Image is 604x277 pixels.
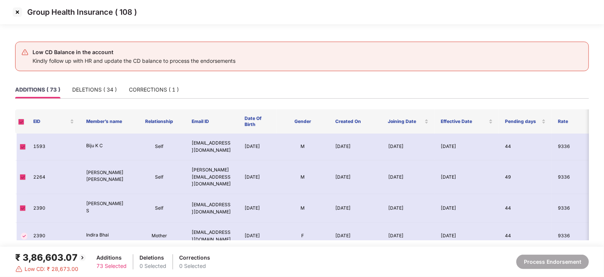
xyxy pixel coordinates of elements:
[27,223,80,250] td: 2390
[505,118,540,124] span: Pending days
[186,223,239,250] td: [EMAIL_ADDRESS][DOMAIN_NAME]
[329,160,382,195] td: [DATE]
[25,265,78,273] span: Low CD: ₹ 28,673.00
[276,160,329,195] td: M
[15,265,23,273] img: svg+xml;base64,PHN2ZyBpZD0iRGFuZ2VyLTMyeDMyIiB4bWxucz0iaHR0cDovL3d3dy53My5vcmcvMjAwMC9zdmciIHdpZH...
[21,48,29,56] img: svg+xml;base64,PHN2ZyB4bWxucz0iaHR0cDovL3d3dy53My5vcmcvMjAwMC9zdmciIHdpZHRoPSIyNCIgaGVpZ2h0PSIyNC...
[33,48,235,57] div: Low CD Balance in the account
[96,254,127,262] div: Additions
[133,109,186,134] th: Relationship
[86,200,127,215] p: [PERSON_NAME] S
[329,134,382,160] td: [DATE]
[441,118,487,124] span: Effective Date
[86,142,127,149] p: Biju K C
[11,6,23,18] img: svg+xml;base64,PHN2ZyBpZD0iQ3Jvc3MtMzJ4MzIiIHhtbG5zPSJodHRwOi8vd3d3LnczLm9yZy8yMDAwL3N2ZyIgd2lkdG...
[133,194,186,223] td: Self
[133,223,186,250] td: Mother
[276,134,329,160] td: M
[139,254,166,262] div: Deletions
[382,109,435,134] th: Joining Date
[139,262,166,270] div: 0 Selected
[276,194,329,223] td: M
[435,194,499,223] td: [DATE]
[186,160,239,195] td: [PERSON_NAME][EMAIL_ADDRESS][DOMAIN_NAME]
[388,118,423,124] span: Joining Date
[499,109,552,134] th: Pending days
[499,160,552,195] td: 49
[179,262,210,270] div: 0 Selected
[329,194,382,223] td: [DATE]
[435,223,499,250] td: [DATE]
[78,253,87,262] img: svg+xml;base64,PHN2ZyBpZD0iQmFjay0yMHgyMCIgeG1sbnM9Imh0dHA6Ly93d3cudzMub3JnLzIwMDAvc3ZnIiB3aWR0aD...
[27,8,137,17] p: Group Health Insurance ( 108 )
[86,232,127,239] p: Indira Bhai
[86,169,127,184] p: [PERSON_NAME] [PERSON_NAME]
[186,134,239,160] td: [EMAIL_ADDRESS][DOMAIN_NAME]
[129,86,179,94] div: CORRECTIONS ( 1 )
[133,134,186,160] td: Self
[27,194,80,223] td: 2390
[276,223,329,250] td: F
[80,109,133,134] th: Member’s name
[33,118,68,124] span: EID
[15,86,60,94] div: ADDITIONS ( 73 )
[20,232,29,241] img: svg+xml;base64,PHN2ZyBpZD0iVGljay0zMngzMiIgeG1sbnM9Imh0dHA6Ly93d3cudzMub3JnLzIwMDAvc3ZnIiB3aWR0aD...
[276,109,329,134] th: Gender
[27,134,80,160] td: 1593
[382,134,435,160] td: [DATE]
[239,223,276,250] td: [DATE]
[329,109,382,134] th: Created On
[382,194,435,223] td: [DATE]
[27,160,80,195] td: 2264
[499,223,552,250] td: 44
[186,194,239,223] td: [EMAIL_ADDRESS][DOMAIN_NAME]
[186,109,239,134] th: Email ID
[179,254,210,262] div: Corrections
[435,109,499,134] th: Effective Date
[72,86,117,94] div: DELETIONS ( 34 )
[499,134,552,160] td: 44
[239,109,276,134] th: Date Of Birth
[239,160,276,195] td: [DATE]
[329,223,382,250] td: [DATE]
[382,223,435,250] td: [DATE]
[133,160,186,195] td: Self
[239,194,276,223] td: [DATE]
[33,57,235,65] div: Kindly follow up with HR and update the CD balance to process the endorsements
[435,160,499,195] td: [DATE]
[499,194,552,223] td: 44
[239,134,276,160] td: [DATE]
[15,251,87,265] div: ₹ 3,86,603.07
[27,109,80,134] th: EID
[435,134,499,160] td: [DATE]
[516,255,589,269] button: Process Endorsement
[382,160,435,195] td: [DATE]
[96,262,127,270] div: 73 Selected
